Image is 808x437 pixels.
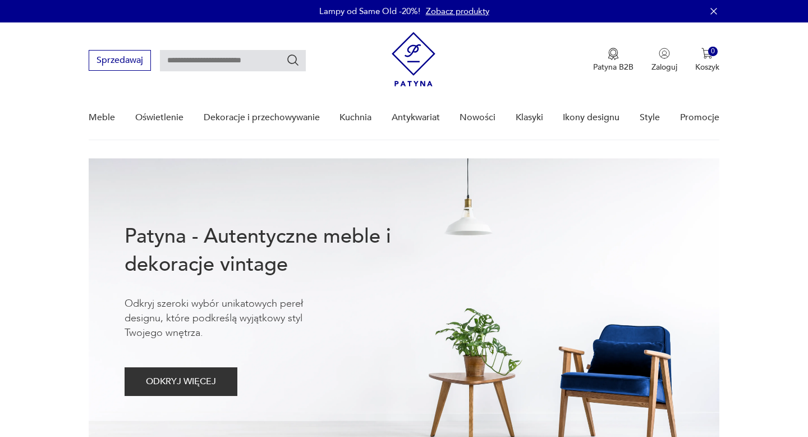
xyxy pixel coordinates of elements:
[651,48,677,72] button: Zaloguj
[89,57,151,65] a: Sprzedawaj
[339,96,371,139] a: Kuchnia
[593,62,633,72] p: Patyna B2B
[608,48,619,60] img: Ikona medalu
[460,96,495,139] a: Nowości
[563,96,619,139] a: Ikony designu
[680,96,719,139] a: Promocje
[695,62,719,72] p: Koszyk
[135,96,183,139] a: Oświetlenie
[286,53,300,67] button: Szukaj
[319,6,420,17] p: Lampy od Same Old -20%!
[593,48,633,72] a: Ikona medaluPatyna B2B
[125,222,428,279] h1: Patyna - Autentyczne meble i dekoracje vintage
[125,297,338,340] p: Odkryj szeroki wybór unikatowych pereł designu, które podkreślą wyjątkowy styl Twojego wnętrza.
[89,96,115,139] a: Meble
[701,48,713,59] img: Ikona koszyka
[695,48,719,72] button: 0Koszyk
[640,96,660,139] a: Style
[204,96,320,139] a: Dekoracje i przechowywanie
[392,96,440,139] a: Antykwariat
[392,32,435,87] img: Patyna - sklep z meblami i dekoracjami vintage
[125,379,237,386] a: ODKRYJ WIĘCEJ
[659,48,670,59] img: Ikonka użytkownika
[89,50,151,71] button: Sprzedawaj
[593,48,633,72] button: Patyna B2B
[651,62,677,72] p: Zaloguj
[516,96,543,139] a: Klasyki
[708,47,718,56] div: 0
[426,6,489,17] a: Zobacz produkty
[125,367,237,396] button: ODKRYJ WIĘCEJ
